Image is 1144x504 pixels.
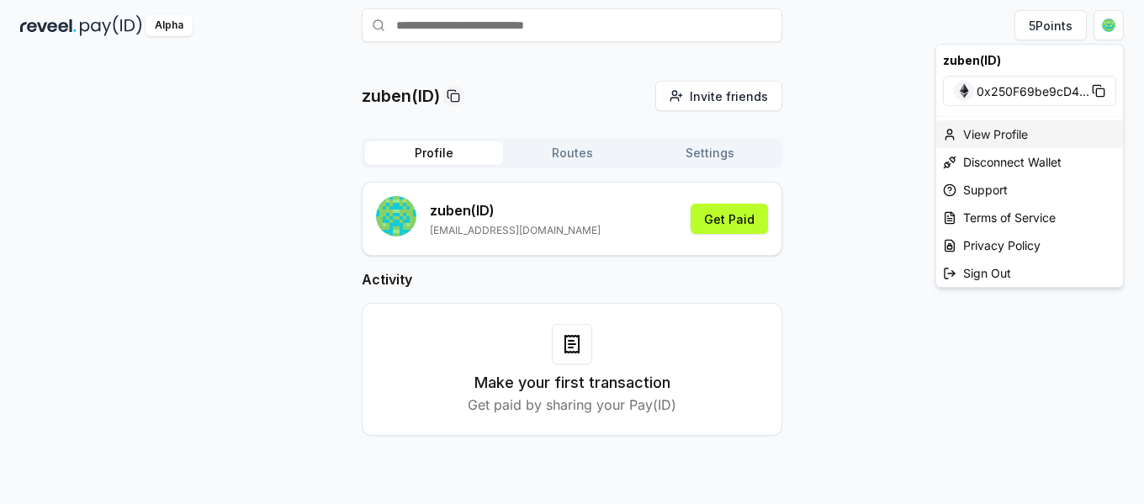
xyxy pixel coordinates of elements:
div: View Profile [936,120,1123,148]
div: Disconnect Wallet [936,148,1123,176]
a: Terms of Service [936,204,1123,231]
div: zuben(ID) [936,45,1123,76]
img: Ethereum [954,81,974,101]
div: Sign Out [936,259,1123,287]
a: Support [936,176,1123,204]
a: Privacy Policy [936,231,1123,259]
span: 0x250F69be9cD4 ... [977,82,1089,100]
